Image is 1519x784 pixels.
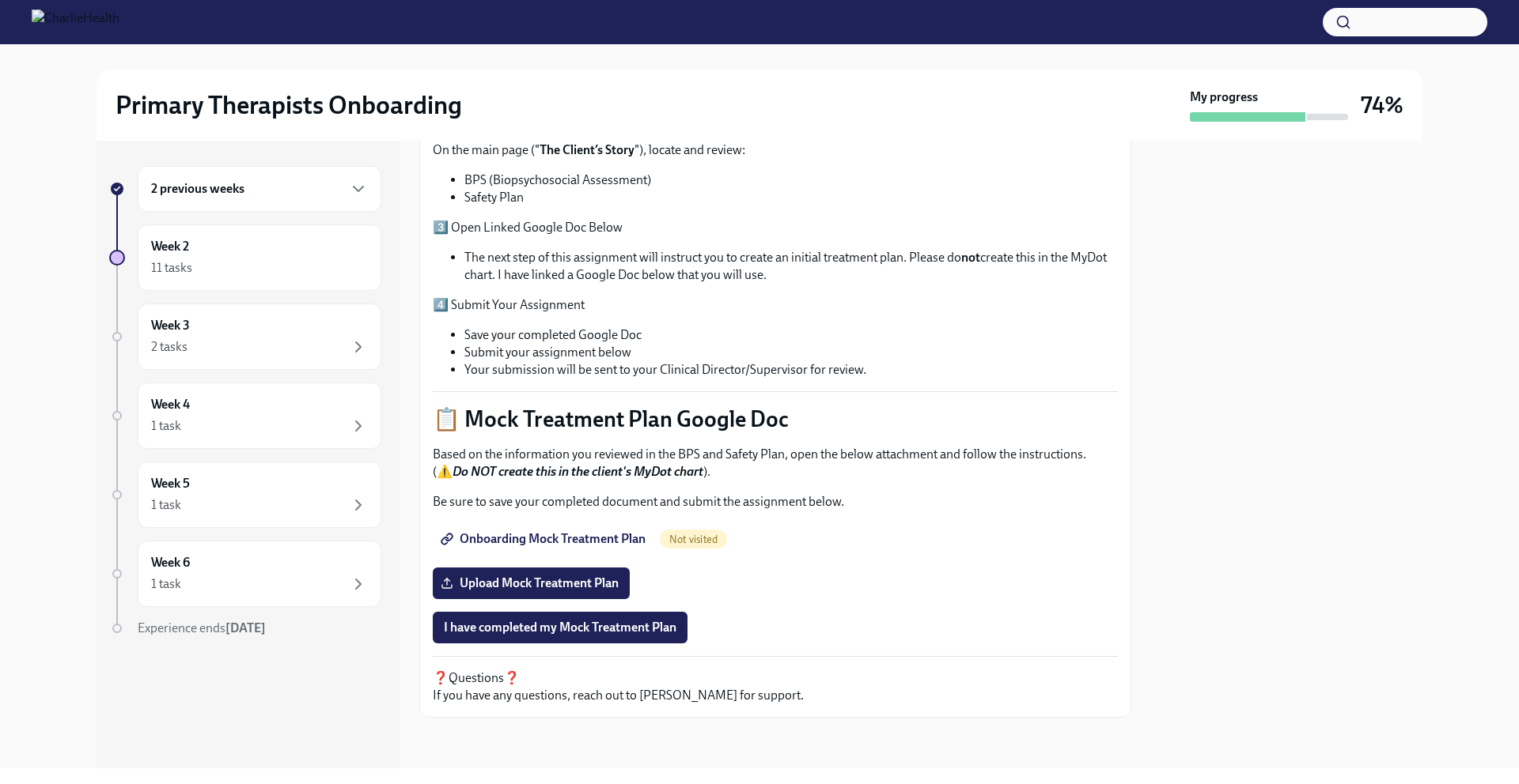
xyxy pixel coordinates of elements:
strong: not [961,250,980,265]
span: Experience ends [138,620,266,635]
h6: Week 4 [151,396,190,413]
a: Onboarding Mock Treatment Plan [433,523,657,555]
p: ❓Questions❓ If you have any questions, reach out to [PERSON_NAME] for support. [433,669,1118,704]
a: Week 61 task [109,541,381,607]
p: 3️⃣ Open Linked Google Doc Below [433,219,1118,236]
li: BPS (Biopsychosocial Assessment) [464,171,1118,189]
h6: 2 previous weeks [151,180,244,198]
li: Your submission will be sent to your Clinical Director/Supervisor for review. [464,361,1118,379]
p: Be sure to save your completed document and submit the assignment below. [433,493,1118,511]
button: I have completed my Mock Treatment Plan [433,612,688,643]
div: 1 task [151,496,181,514]
h3: 74% [1361,91,1403,119]
a: Week 211 tasks [109,224,381,291]
div: 2 tasks [151,338,188,356]
strong: The Client’s Story [540,142,634,157]
strong: [DATE] [225,620,266,635]
span: Onboarding Mock Treatment Plan [444,531,646,547]
strong: My progress [1190,89,1258,106]
p: Based on the information you reviewed in the BPS and Safety Plan, open the below attachment and f... [433,446,1118,481]
p: 2️⃣ Review the Client Information On the main page (" "), locate and review: [433,124,1118,159]
span: Not visited [660,533,727,545]
div: 1 task [151,575,181,593]
h6: Week 5 [151,475,190,492]
li: Submit your assignment below [464,344,1118,361]
a: Week 51 task [109,462,381,528]
span: I have completed my Mock Treatment Plan [444,620,676,635]
div: 1 task [151,417,181,435]
h6: Week 3 [151,317,190,334]
li: Safety Plan [464,189,1118,206]
div: 2 previous weeks [138,166,381,212]
h6: Week 6 [151,554,190,571]
li: Save your completed Google Doc [464,326,1118,344]
span: Upload Mock Treatment Plan [444,575,619,591]
div: 11 tasks [151,259,192,277]
a: Week 32 tasks [109,303,381,370]
h2: Primary Therapists Onboarding [116,89,462,121]
label: Upload Mock Treatment Plan [433,567,630,599]
strong: Do NOT create this in the client's MyDot chart [453,464,703,479]
p: 4️⃣ Submit Your Assignment [433,296,1118,314]
a: Week 41 task [109,383,381,449]
h6: Week 2 [151,238,189,255]
p: 📋 Mock Treatment Plan Google Doc [433,405,1118,433]
li: The next step of this assignment will instruct you to create an initial treatment plan. Please do... [464,249,1118,284]
img: CharlieHealth [32,9,119,35]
